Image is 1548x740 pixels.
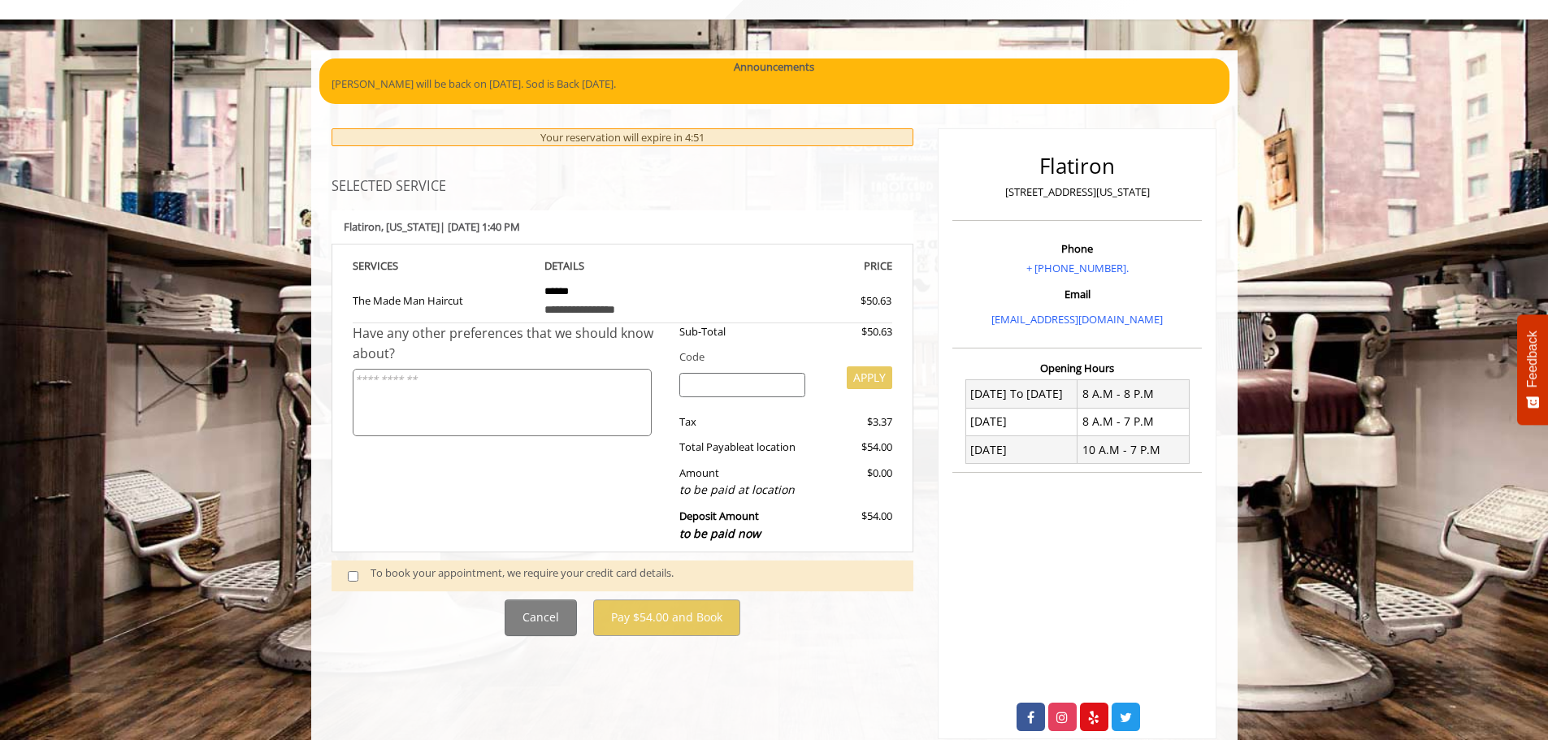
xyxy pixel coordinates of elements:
div: $54.00 [817,439,892,456]
td: [DATE] [965,408,1078,435]
td: The Made Man Haircut [353,275,533,323]
div: Code [667,348,892,366]
a: [EMAIL_ADDRESS][DOMAIN_NAME] [991,312,1163,327]
div: $54.00 [817,508,892,543]
div: Total Payable [667,439,817,456]
div: Amount [667,465,817,500]
div: Your reservation will expire in 4:51 [332,128,914,147]
div: $0.00 [817,465,892,500]
div: $50.63 [802,292,891,309]
span: , [US_STATE] [381,219,440,234]
td: [DATE] [965,436,1078,464]
b: Deposit Amount [679,508,761,541]
td: 8 A.M - 7 P.M [1078,408,1190,435]
h2: Flatiron [956,154,1198,178]
h3: Opening Hours [952,362,1202,374]
p: [STREET_ADDRESS][US_STATE] [956,184,1198,201]
td: 8 A.M - 8 P.M [1078,380,1190,408]
div: Have any other preferences that we should know about? [353,323,668,365]
h3: Email [956,288,1198,300]
h3: SELECTED SERVICE [332,180,914,194]
a: + [PHONE_NUMBER]. [1026,261,1129,275]
div: To book your appointment, we require your credit card details. [371,565,897,586]
button: Feedback - Show survey [1517,314,1548,425]
th: DETAILS [532,257,713,275]
button: APPLY [847,366,892,389]
div: $50.63 [817,323,892,340]
p: [PERSON_NAME] will be back on [DATE]. Sod is Back [DATE]. [332,76,1217,93]
td: 10 A.M - 7 P.M [1078,436,1190,464]
th: SERVICE [353,257,533,275]
th: PRICE [713,257,893,275]
span: at location [744,439,796,454]
span: to be paid now [679,526,761,541]
b: Flatiron | [DATE] 1:40 PM [344,219,520,234]
div: to be paid at location [679,481,805,499]
span: S [392,258,398,273]
div: $3.37 [817,413,892,431]
b: Announcements [734,58,814,76]
button: Pay $54.00 and Book [593,599,740,636]
button: Cancel [505,599,577,636]
span: Feedback [1525,331,1540,387]
td: [DATE] To [DATE] [965,380,1078,408]
div: Sub-Total [667,323,817,340]
div: Tax [667,413,817,431]
h3: Phone [956,243,1198,254]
